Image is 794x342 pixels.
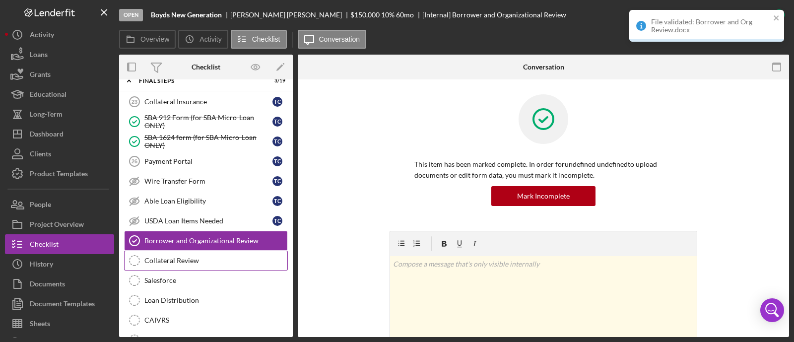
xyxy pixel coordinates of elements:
[5,214,114,234] button: Project Overview
[5,84,114,104] button: Educational
[124,231,288,251] a: Borrower and Organizational Review
[30,104,63,127] div: Long-Term
[124,310,288,330] a: CAIVRS
[30,164,88,186] div: Product Templates
[5,104,114,124] button: Long-Term
[151,11,222,19] b: Boyds New Generation
[5,314,114,334] button: Sheets
[144,197,272,205] div: Able Loan Eligibility
[5,274,114,294] button: Documents
[144,296,287,304] div: Loan Distribution
[5,294,114,314] button: Document Templates
[124,151,288,171] a: 26Payment PortalTC
[30,25,54,47] div: Activity
[30,274,65,296] div: Documents
[124,132,288,151] a: SBA 1624 form (for SBA Micro-Loan ONLY)TC
[272,216,282,226] div: T C
[144,217,272,225] div: USDA Loan Items Needed
[272,117,282,127] div: T C
[30,124,64,146] div: Dashboard
[396,11,414,19] div: 60 mo
[727,5,789,25] button: Complete
[267,78,285,84] div: 3 / 19
[5,144,114,164] button: Clients
[773,14,780,23] button: close
[414,159,672,181] p: This item has been marked complete. In order for undefined undefined to upload documents or edit ...
[5,234,114,254] button: Checklist
[144,257,287,265] div: Collateral Review
[192,63,220,71] div: Checklist
[272,196,282,206] div: T C
[144,316,287,324] div: CAIVRS
[144,114,272,130] div: SBA 912 Form (for SBA Micro-Loan ONLY)
[119,30,176,49] button: Overview
[30,45,48,67] div: Loans
[124,171,288,191] a: Wire Transfer FormTC
[5,164,114,184] button: Product Templates
[319,35,360,43] label: Conversation
[272,97,282,107] div: T C
[5,195,114,214] button: People
[30,144,51,166] div: Clients
[231,30,287,49] button: Checklist
[5,254,114,274] button: History
[124,191,288,211] a: Able Loan EligibilityTC
[5,45,114,65] button: Loans
[144,276,287,284] div: Salesforce
[124,112,288,132] a: SBA 912 Form (for SBA Micro-Loan ONLY)TC
[381,11,395,19] div: 10 %
[132,99,137,105] tspan: 23
[30,84,66,107] div: Educational
[651,18,770,34] div: File validated: Borrower and Org Review.docx
[491,186,595,206] button: Mark Incomplete
[30,65,51,87] div: Grants
[5,124,114,144] a: Dashboard
[272,156,282,166] div: T C
[144,98,272,106] div: Collateral Insurance
[144,134,272,149] div: SBA 1624 form (for SBA Micro-Loan ONLY)
[139,78,261,84] div: FINAL STEPS
[30,314,50,336] div: Sheets
[5,25,114,45] button: Activity
[298,30,367,49] button: Conversation
[230,11,350,19] div: [PERSON_NAME] [PERSON_NAME]
[124,271,288,290] a: Salesforce
[124,251,288,271] a: Collateral Review
[5,65,114,84] button: Grants
[140,35,169,43] label: Overview
[523,63,564,71] div: Conversation
[737,5,767,25] div: Complete
[144,177,272,185] div: Wire Transfer Form
[350,10,380,19] span: $150,000
[517,186,570,206] div: Mark Incomplete
[132,158,137,164] tspan: 26
[252,35,280,43] label: Checklist
[272,176,282,186] div: T C
[272,137,282,146] div: T C
[30,294,95,316] div: Document Templates
[119,9,143,21] div: Open
[178,30,228,49] button: Activity
[30,254,53,276] div: History
[30,195,51,217] div: People
[760,298,784,322] div: Open Intercom Messenger
[199,35,221,43] label: Activity
[124,211,288,231] a: USDA Loan Items NeededTC
[144,237,287,245] div: Borrower and Organizational Review
[124,290,288,310] a: Loan Distribution
[124,92,288,112] a: 23Collateral InsuranceTC
[30,234,59,257] div: Checklist
[144,157,272,165] div: Payment Portal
